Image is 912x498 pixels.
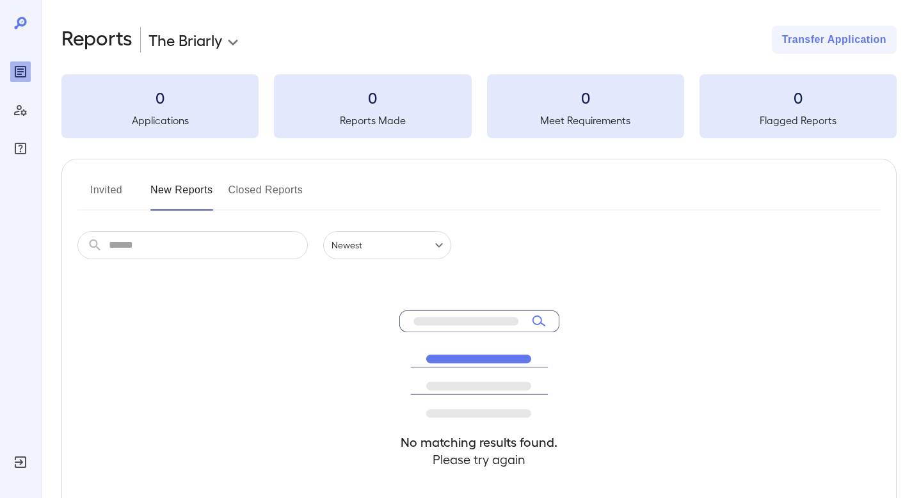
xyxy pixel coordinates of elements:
h4: No matching results found. [399,433,559,451]
div: FAQ [10,138,31,159]
summary: 0Applications0Reports Made0Meet Requirements0Flagged Reports [61,74,897,138]
h5: Applications [61,113,259,128]
button: Transfer Application [772,26,897,54]
h4: Please try again [399,451,559,468]
h5: Reports Made [274,113,471,128]
div: Log Out [10,452,31,472]
button: Closed Reports [228,180,303,211]
h3: 0 [61,87,259,108]
button: Invited [77,180,135,211]
h2: Reports [61,26,132,54]
h3: 0 [700,87,897,108]
div: Manage Users [10,100,31,120]
h3: 0 [274,87,471,108]
div: Reports [10,61,31,82]
p: The Briarly [148,29,222,50]
h5: Flagged Reports [700,113,897,128]
div: Newest [323,231,451,259]
h3: 0 [487,87,684,108]
button: New Reports [150,180,213,211]
h5: Meet Requirements [487,113,684,128]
